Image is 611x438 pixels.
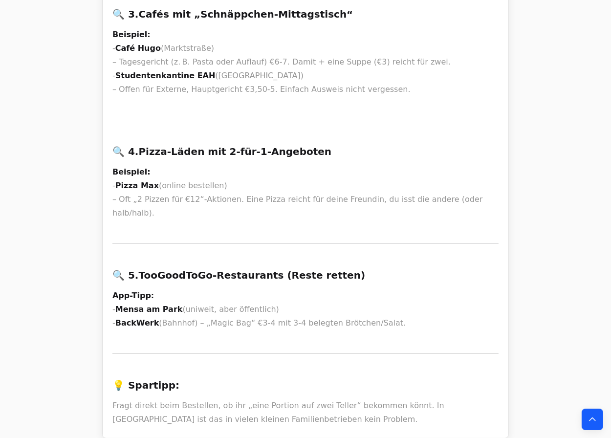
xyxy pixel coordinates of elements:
h3: 💡 Spartipp: [112,377,499,393]
strong: Beispiel: [112,167,151,176]
strong: BackWerk [115,318,159,328]
strong: Cafés mit „Schnäppchen-Mittagstisch“ [138,8,353,20]
strong: Studentenkantine EAH [115,71,216,80]
strong: Café Hugo [115,44,161,53]
h3: 🔍 3. [112,6,499,22]
strong: App-Tipp: [112,291,154,300]
button: Back to top [582,409,603,430]
strong: Beispiel: [112,30,151,39]
p: - (uniweit, aber öffentlich) - (Bahnhof) – „Magic Bag“ €3-4 mit 3-4 belegten Brötchen/Salat. [112,289,499,330]
h3: 🔍 5. [112,267,499,283]
strong: Pizza-Läden mit 2-für-1-Angeboten [138,146,331,157]
h3: 🔍 4. [112,144,499,159]
p: Fragt direkt beim Bestellen, ob ihr „eine Portion auf zwei Teller“ bekommen könnt. In [GEOGRAPHIC... [112,399,499,426]
strong: Pizza Max [115,181,159,190]
strong: TooGoodToGo-Restaurants (Reste retten) [138,269,365,281]
p: - (online bestellen) – Oft „2 Pizzen für €12“-Aktionen. Eine Pizza reicht für deine Freundin, du ... [112,165,499,220]
strong: Mensa am Park [115,305,183,314]
p: - (Marktstraße) – Tagesgericht (z. B. Pasta oder Auflauf) €6-7. Damit + eine Suppe (€3) reicht fü... [112,28,499,96]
